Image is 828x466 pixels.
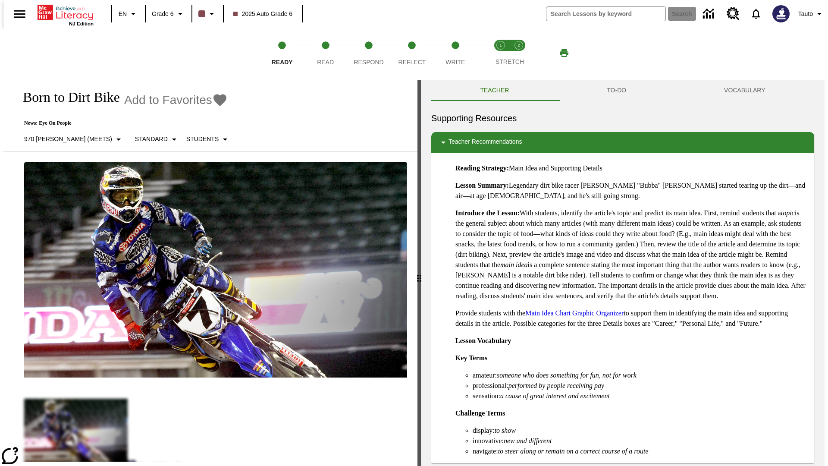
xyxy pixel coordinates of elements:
em: topic [781,209,795,217]
button: Stretch Read step 1 of 2 [488,29,513,77]
div: activity [421,80,825,466]
em: to steer along or remain on a correct course of a route [498,447,649,455]
img: Motocross racer James Stewart flies through the air on his dirt bike. [24,162,407,378]
button: VOCABULARY [675,80,814,101]
button: Select Student [183,132,234,147]
button: Select Lexile, 970 Lexile (Meets) [21,132,127,147]
button: Scaffolds, Standard [132,132,183,147]
button: TO-DO [558,80,675,101]
button: Teacher [431,80,558,101]
strong: Challenge Terms [455,409,505,417]
li: sensation: [473,391,807,401]
button: Respond step 3 of 5 [344,29,394,77]
a: Data Center [698,2,721,26]
p: Teacher Recommendations [448,137,522,148]
input: search field [546,7,665,21]
a: Resource Center, Will open in new tab [721,2,745,25]
strong: Introduce the Lesson: [455,209,520,217]
span: Write [445,59,465,66]
em: performed by people receiving pay [508,382,604,389]
span: Grade 6 [152,9,174,19]
li: display: [473,425,807,436]
em: new and different [504,437,552,444]
button: Stretch Respond step 2 of 2 [506,29,531,77]
span: Read [317,59,334,66]
h1: Born to Dirt Bike [14,89,120,105]
span: Ready [272,59,293,66]
button: Read step 2 of 5 [300,29,350,77]
p: Main Idea and Supporting Details [455,163,807,173]
strong: Lesson Summary: [455,182,509,189]
p: Students [186,135,219,144]
li: amateur: [473,370,807,381]
span: STRETCH [496,58,524,65]
p: News: Eye On People [14,120,234,126]
button: Grade: Grade 6, Select a grade [148,6,189,22]
strong: Lesson Vocabulary [455,337,511,344]
strong: Key Terms [455,354,487,362]
div: Instructional Panel Tabs [431,80,814,101]
p: Legendary dirt bike racer [PERSON_NAME] "Bubba" [PERSON_NAME] started tearing up the dirt—and air... [455,180,807,201]
button: Select a new avatar [767,3,795,25]
div: Teacher Recommendations [431,132,814,153]
span: 2025 Auto Grade 6 [233,9,293,19]
div: reading [3,80,417,462]
em: someone who does something for fun, not for work [497,372,637,379]
div: Press Enter or Spacebar and then press right and left arrow keys to move the slider [417,80,421,466]
em: to show [495,427,516,434]
li: innovative: [473,436,807,446]
button: Language: EN, Select a language [115,6,142,22]
div: Home [38,3,94,26]
button: Ready step 1 of 5 [257,29,307,77]
li: navigate: [473,446,807,457]
a: Main Idea Chart Graphic Organizer [525,309,624,317]
button: Print [550,45,578,61]
em: main idea [500,261,528,268]
p: With students, identify the article's topic and predict its main idea. First, remind students tha... [455,208,807,301]
span: Respond [354,59,383,66]
span: Add to Favorites [124,93,212,107]
p: Provide students with the to support them in identifying the main idea and supporting details in ... [455,308,807,329]
p: Standard [135,135,168,144]
button: Open side menu [7,1,32,27]
img: Avatar [772,5,790,22]
strong: Reading Strategy: [455,164,509,172]
p: 970 [PERSON_NAME] (Meets) [24,135,112,144]
text: 1 [499,43,502,47]
button: Reflect step 4 of 5 [387,29,437,77]
em: a cause of great interest and excitement [500,392,610,400]
a: Notifications [745,3,767,25]
h6: Supporting Resources [431,111,814,125]
button: Profile/Settings [795,6,828,22]
button: Write step 5 of 5 [430,29,480,77]
button: Add to Favorites - Born to Dirt Bike [124,92,228,107]
span: Reflect [398,59,426,66]
span: Tauto [798,9,813,19]
span: NJ Edition [69,21,94,26]
text: 2 [517,43,520,47]
button: Class color is dark brown. Change class color [195,6,220,22]
span: EN [119,9,127,19]
li: professional: [473,381,807,391]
